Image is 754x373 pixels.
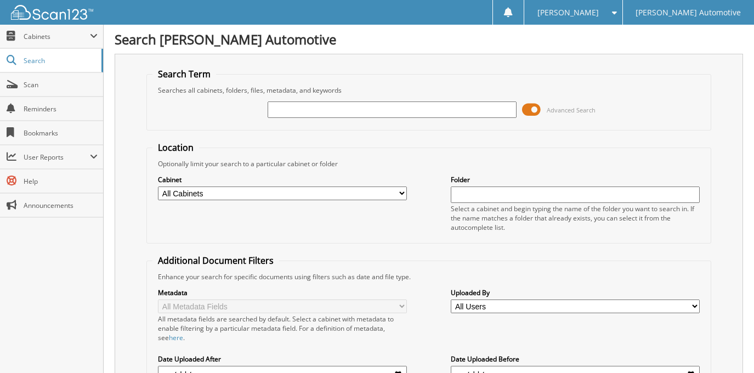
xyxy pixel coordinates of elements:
[24,80,98,89] span: Scan
[169,333,183,342] a: here
[24,32,90,41] span: Cabinets
[152,68,216,80] legend: Search Term
[24,104,98,114] span: Reminders
[451,175,699,184] label: Folder
[24,56,96,65] span: Search
[158,288,406,297] label: Metadata
[152,86,705,95] div: Searches all cabinets, folders, files, metadata, and keywords
[24,152,90,162] span: User Reports
[537,9,599,16] span: [PERSON_NAME]
[547,106,596,114] span: Advanced Search
[636,9,741,16] span: [PERSON_NAME] Automotive
[158,314,406,342] div: All metadata fields are searched by default. Select a cabinet with metadata to enable filtering b...
[24,128,98,138] span: Bookmarks
[152,272,705,281] div: Enhance your search for specific documents using filters such as date and file type.
[24,201,98,210] span: Announcements
[152,159,705,168] div: Optionally limit your search to a particular cabinet or folder
[24,177,98,186] span: Help
[158,354,406,364] label: Date Uploaded After
[451,204,699,232] div: Select a cabinet and begin typing the name of the folder you want to search in. If the name match...
[451,288,699,297] label: Uploaded By
[152,142,199,154] legend: Location
[451,354,699,364] label: Date Uploaded Before
[158,175,406,184] label: Cabinet
[115,30,743,48] h1: Search [PERSON_NAME] Automotive
[11,5,93,20] img: scan123-logo-white.svg
[152,255,279,267] legend: Additional Document Filters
